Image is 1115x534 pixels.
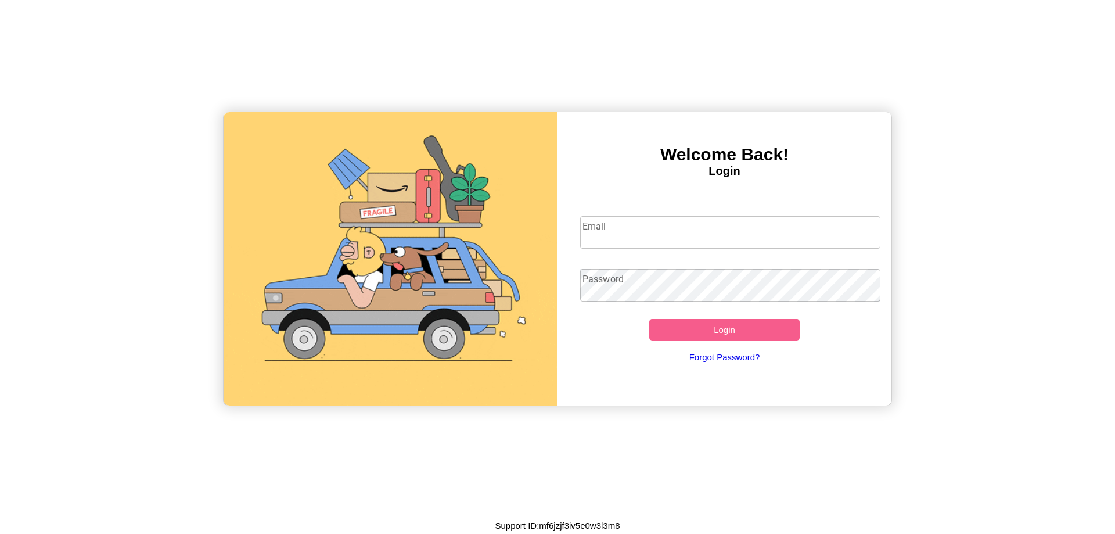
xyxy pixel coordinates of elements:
[557,145,891,164] h3: Welcome Back!
[574,341,875,374] a: Forgot Password?
[495,518,620,533] p: Support ID: mf6jzjf3iv5e0w3l3m8
[557,164,891,178] h4: Login
[649,319,800,341] button: Login
[224,112,557,406] img: gif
